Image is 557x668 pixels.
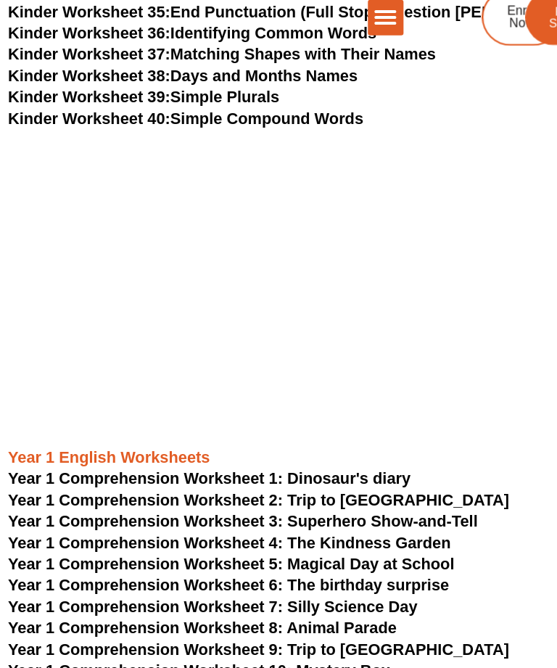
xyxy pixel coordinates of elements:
[503,18,545,40] span: Find a Success
[7,94,256,110] a: Kinder Worksheet 39:Simple Plurals
[7,114,156,130] span: Kinder Worksheet 40:
[7,463,466,479] a: Year 1 Comprehension Worksheet 2: Trip to [GEOGRAPHIC_DATA]
[7,581,363,597] a: Year 1 Comprehension Worksheet 8: Animal Parade
[7,561,383,577] a: Year 1 Comprehension Worksheet 7: Silly Science Day
[7,503,413,519] a: Year 1 Comprehension Worksheet 4: The Kindness Garden
[298,504,557,668] iframe: Chat Widget
[7,640,377,656] a: Year 1 Comprehension Worksheet 11: The Lost Kitten
[7,423,550,442] h3: Year 1 English Worksheets
[7,483,438,499] a: Year 1 Comprehension Worksheet 3: Superhero Show-and-Tell
[7,132,503,386] iframe: Advertisement
[7,94,156,110] span: Kinder Worksheet 39:
[7,75,156,91] span: Kinder Worksheet 38:
[7,542,412,558] a: Year 1 Comprehension Worksheet 6: The birthday surprise
[7,620,358,636] a: Year 1 Comprehension Worksheet 10: Mystery Box
[7,114,333,130] a: Kinder Worksheet 40:Simple Compound Words
[7,601,466,617] a: Year 1 Comprehension Worksheet 9: Trip to [GEOGRAPHIC_DATA]
[465,17,492,41] span: Enrol Now
[7,75,328,91] a: Kinder Worksheet 38:Days and Months Names
[442,3,515,55] a: Enrol Now
[337,13,370,46] div: Menu Toggle
[7,444,376,460] a: Year 1 Comprehension Worksheet 1: Dinosaur's diary
[7,522,416,538] a: Year 1 Comprehension Worksheet 5: Magical Day at School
